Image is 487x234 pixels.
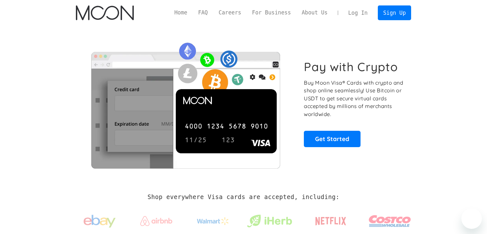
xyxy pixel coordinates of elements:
img: Netflix [315,213,347,229]
a: For Business [247,9,296,17]
img: Walmart [197,217,229,225]
a: Log In [343,6,373,20]
iframe: Button to launch messaging window [461,208,482,229]
a: iHerb [246,206,293,233]
a: Get Started [304,131,361,147]
a: Airbnb [132,210,180,229]
a: Sign Up [378,5,411,20]
img: Costco [369,209,411,233]
p: Buy Moon Visa® Cards with crypto and shop online seamlessly! Use Bitcoin or USDT to get secure vi... [304,79,404,118]
img: ebay [84,211,116,231]
h1: Pay with Crypto [304,60,398,74]
h2: Shop everywhere Visa cards are accepted, including: [148,194,339,201]
img: Moon Cards let you spend your crypto anywhere Visa is accepted. [76,38,295,168]
a: home [76,5,134,20]
a: Netflix [302,207,360,232]
img: Airbnb [140,216,172,226]
a: About Us [296,9,333,17]
img: Moon Logo [76,5,134,20]
img: iHerb [246,213,293,230]
a: Home [169,9,193,17]
a: FAQ [193,9,213,17]
a: Careers [213,9,247,17]
a: Walmart [189,211,237,228]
